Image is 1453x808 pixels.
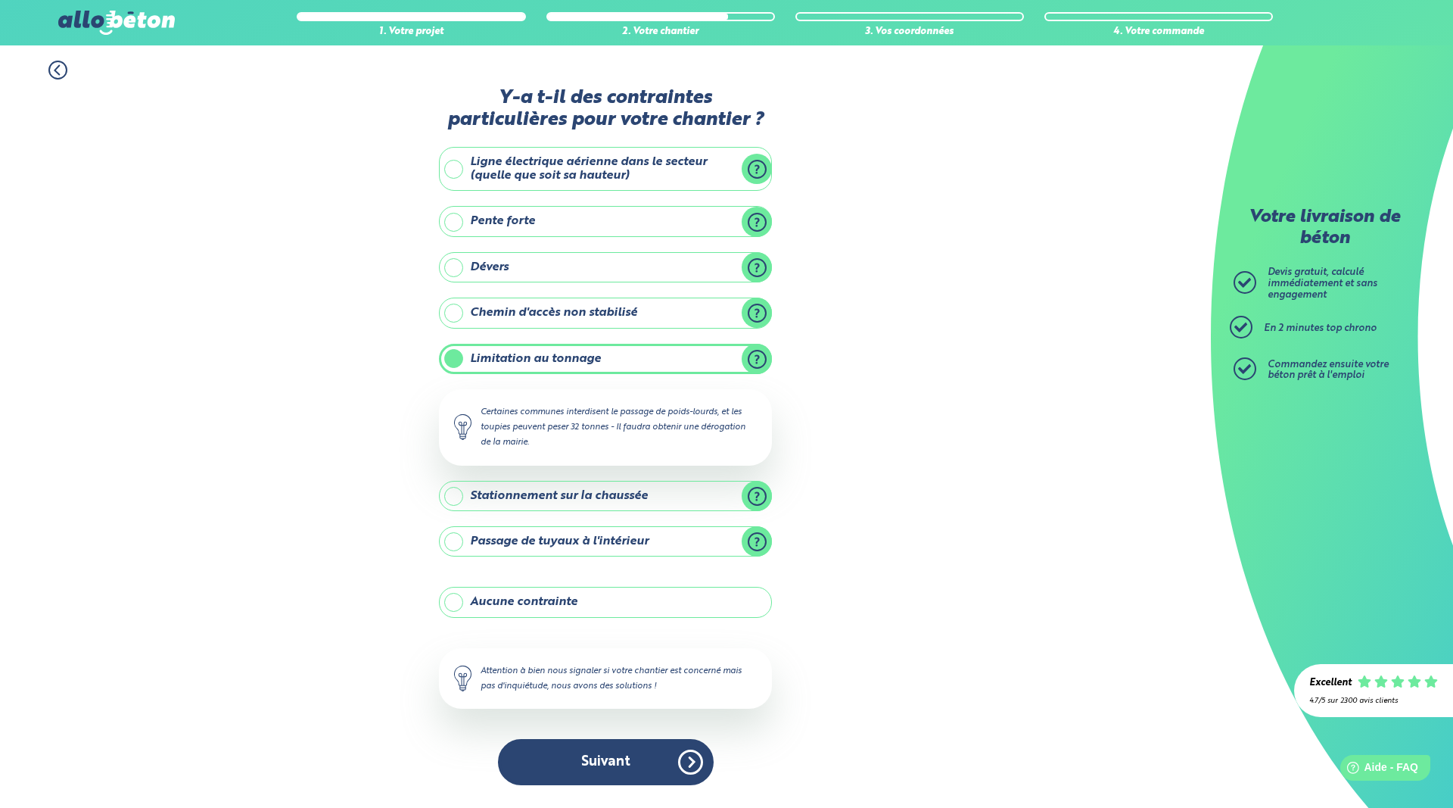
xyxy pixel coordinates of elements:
[58,11,175,35] img: allobéton
[546,27,775,38] div: 2. Votre chantier
[439,526,772,557] label: Passage de tuyaux à l'intérieur
[439,147,772,192] label: Ligne électrique aérienne dans le secteur (quelle que soit sa hauteur)
[1237,207,1411,249] p: Votre livraison de béton
[1268,267,1377,299] span: Devis gratuit, calculé immédiatement et sans engagement
[439,389,772,465] div: Certaines communes interdisent le passage de poids-lourds, et les toupies peuvent peser 32 tonnes...
[1264,323,1377,333] span: En 2 minutes top chrono
[1268,360,1389,381] span: Commandez ensuite votre béton prêt à l'emploi
[439,648,772,709] div: Attention à bien nous signaler si votre chantier est concerné mais pas d'inquiétude, nous avons d...
[439,587,772,617] label: Aucune contrainte
[439,344,772,374] label: Limitation au tonnage
[439,298,772,328] label: Chemin d'accès non stabilisé
[439,252,772,282] label: Dévers
[1309,678,1352,689] div: Excellent
[297,27,525,38] div: 1. Votre projet
[439,481,772,511] label: Stationnement sur la chaussée
[498,739,714,785] button: Suivant
[1044,27,1273,38] div: 4. Votre commande
[1318,749,1436,791] iframe: Help widget launcher
[439,206,772,236] label: Pente forte
[1309,697,1438,705] div: 4.7/5 sur 2300 avis clients
[439,87,772,132] label: Y-a t-il des contraintes particulières pour votre chantier ?
[795,27,1024,38] div: 3. Vos coordonnées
